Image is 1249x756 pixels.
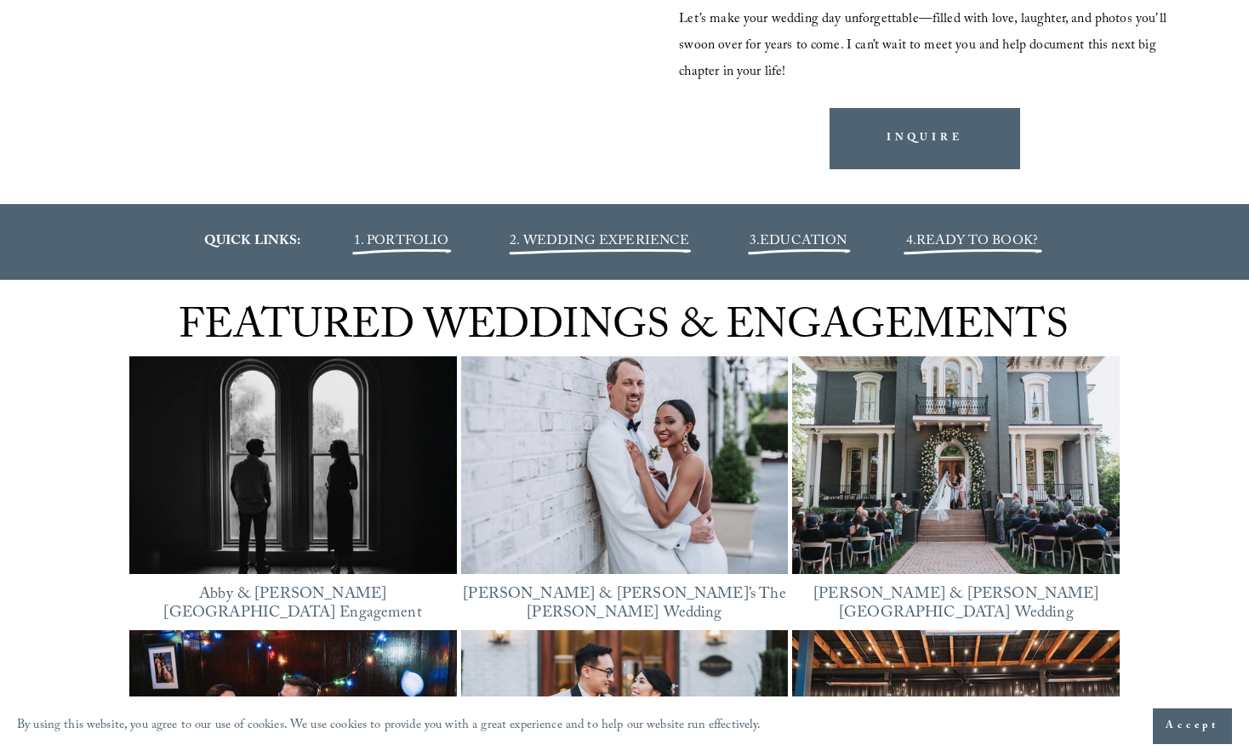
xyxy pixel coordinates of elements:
[204,230,301,253] strong: QUICK LINKS:
[830,108,1020,168] a: INQUIRE
[354,230,449,253] a: 1. PORTFOLIO
[792,356,1120,575] img: Chantel &amp; James’ Heights House Hotel Wedding
[750,230,847,253] span: 3.
[179,295,1069,366] span: FEATURED WEDDINGS & ENGAGEMENTS
[17,714,761,739] p: By using this website, you agree to our use of cookies. We use cookies to provide you with a grea...
[163,583,421,628] a: Abby & [PERSON_NAME][GEOGRAPHIC_DATA] Engagement
[463,583,785,628] a: [PERSON_NAME] & [PERSON_NAME]’s The [PERSON_NAME] Wedding
[461,343,789,588] img: Bella &amp; Mike’s The Maxwell Raleigh Wedding
[906,230,916,253] span: 4.
[813,583,1099,628] a: [PERSON_NAME] & [PERSON_NAME][GEOGRAPHIC_DATA] Wedding
[510,230,689,253] a: 2. WEDDING EXPERIENCE
[129,343,457,588] img: Abby &amp; Reed’s Heights House Hotel Engagement
[461,356,789,575] a: Bella &amp; Mike’s The Maxwell Raleigh Wedding
[916,230,1038,253] a: READY TO BOOK?
[1166,718,1219,735] span: Accept
[129,356,457,575] a: Abby &amp; Reed’s Heights House Hotel Engagement
[679,9,1170,84] span: Let’s make your wedding day unforgettable—filled with love, laughter, and photos you’ll swoon ove...
[760,230,847,253] a: EDUCATION
[1153,708,1232,744] button: Accept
